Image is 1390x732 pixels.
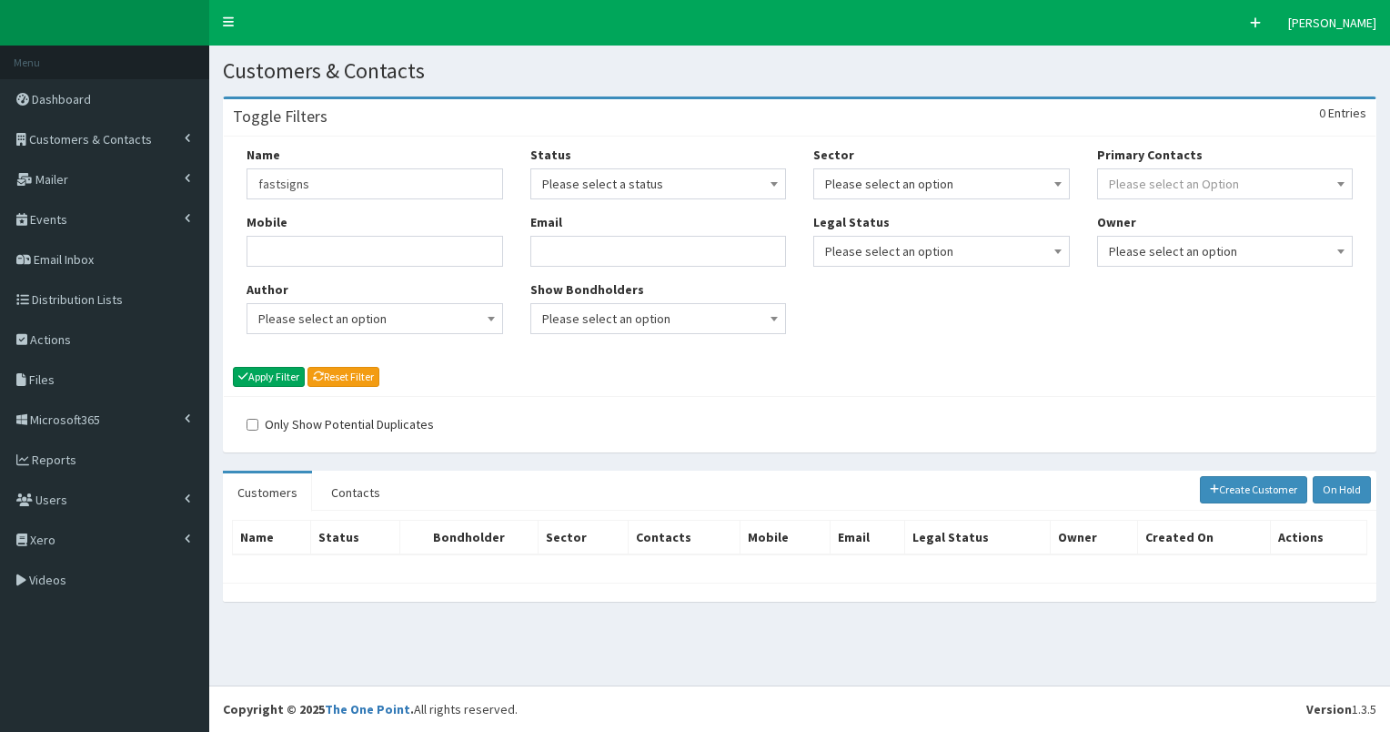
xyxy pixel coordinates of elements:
label: Status [530,146,571,164]
th: Status [310,520,399,554]
span: Mailer [35,171,68,188]
th: Actions [1270,520,1366,554]
th: Created On [1137,520,1270,554]
a: Create Customer [1200,476,1308,503]
h1: Customers & Contacts [223,59,1376,83]
div: 1.3.5 [1306,700,1376,718]
span: Customers & Contacts [29,131,152,147]
span: Email Inbox [34,251,94,268]
label: Author [247,280,288,299]
label: Primary Contacts [1097,146,1203,164]
span: Please select an option [813,168,1070,199]
span: Please select an option [247,303,503,334]
label: Only Show Potential Duplicates [247,415,434,433]
span: Please select an option [258,306,491,331]
th: Contacts [628,520,740,554]
span: Microsoft365 [30,412,100,428]
span: Entries [1328,105,1366,121]
b: Version [1306,701,1352,717]
th: Bondholder [400,520,539,554]
label: Show Bondholders [530,280,644,299]
th: Email [830,520,904,554]
th: Owner [1051,520,1137,554]
span: Distribution Lists [32,291,123,308]
strong: Copyright © 2025 . [223,701,414,717]
label: Email [530,213,562,231]
span: Events [30,211,67,228]
a: Reset Filter [307,367,379,387]
span: Users [35,492,67,508]
a: On Hold [1313,476,1371,503]
span: Please select a status [530,168,787,199]
th: Mobile [740,520,830,554]
th: Sector [539,520,628,554]
span: Videos [29,572,66,588]
span: Please select an option [825,171,1058,197]
label: Mobile [247,213,287,231]
footer: All rights reserved. [209,686,1390,732]
label: Owner [1097,213,1136,231]
span: Please select an option [542,306,775,331]
a: Contacts [317,473,395,512]
span: Please select an option [530,303,787,334]
label: Name [247,146,280,164]
span: Please select an Option [1109,176,1239,192]
label: Sector [813,146,854,164]
input: Only Show Potential Duplicates [247,419,258,431]
th: Legal Status [905,520,1051,554]
a: Customers [223,473,312,512]
th: Name [233,520,311,554]
span: Actions [30,331,71,348]
span: Please select an option [825,239,1058,264]
span: 0 [1319,105,1325,121]
span: Please select a status [542,171,775,197]
span: Dashboard [32,91,91,107]
button: Apply Filter [233,367,305,387]
label: Legal Status [813,213,890,231]
a: The One Point [325,701,410,717]
h3: Toggle Filters [233,108,327,125]
span: Please select an option [1097,236,1354,267]
span: Reports [32,452,76,468]
span: Xero [30,532,55,548]
span: Please select an option [1109,239,1342,264]
span: Please select an option [813,236,1070,267]
span: Files [29,371,55,388]
span: [PERSON_NAME] [1288,15,1376,31]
